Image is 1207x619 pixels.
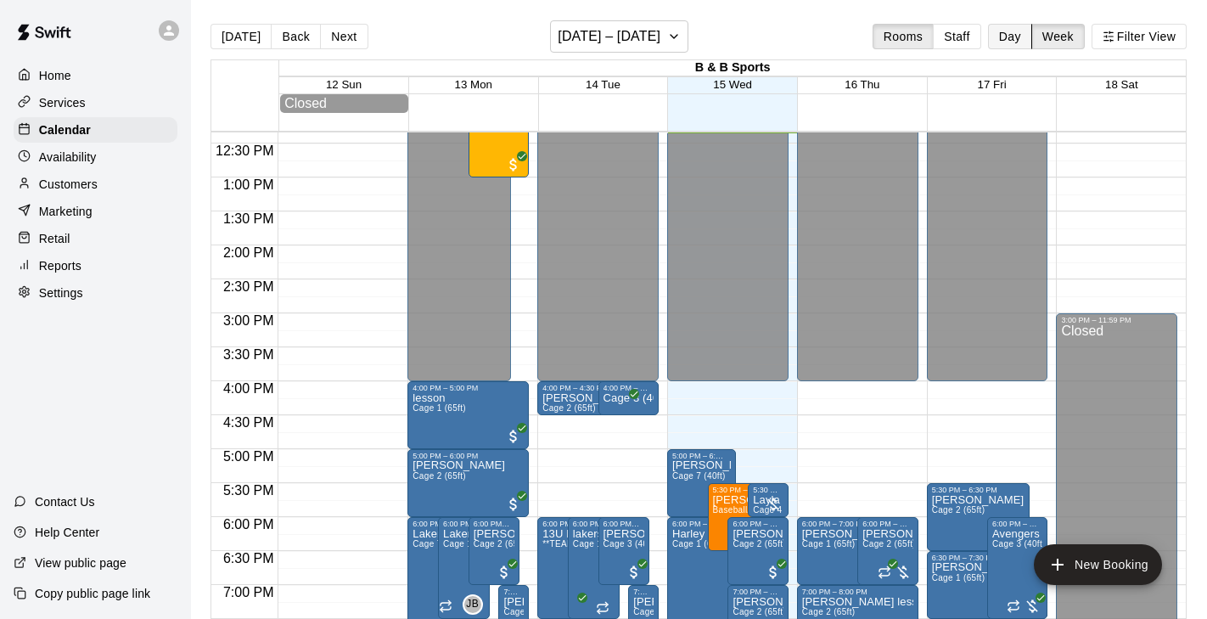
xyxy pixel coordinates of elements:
[463,594,483,615] div: Jason Barnes
[474,520,515,528] div: 6:00 PM – 7:00 PM
[219,177,278,192] span: 1:00 PM
[733,588,783,596] div: 7:00 PM – 8:00 PM
[14,280,177,306] a: Settings
[14,172,177,197] a: Customers
[713,78,752,91] span: 15 Wed
[219,313,278,328] span: 3:00 PM
[802,607,856,616] span: Cage 2 (65ft)
[35,585,150,602] p: Copy public page link
[542,403,596,413] span: Cage 2 (65ft)
[603,384,654,392] div: 4:00 PM – 4:30 PM
[1034,544,1162,585] button: add
[326,78,362,91] button: 12 Sun
[474,539,527,549] span: Cage 2 (65ft)
[443,539,497,549] span: Cage 1 (65ft)
[542,539,784,549] span: **TEAM RENTAL** Cages 5 & 6 Double Cage Rentals (40ft)
[876,564,893,581] span: All customers have paid
[219,585,278,599] span: 7:00 PM
[407,381,529,449] div: 4:00 PM – 5:00 PM: lesson
[14,90,177,115] div: Services
[39,257,81,274] p: Reports
[617,394,634,411] span: All customers have paid
[413,403,466,413] span: Cage 1 (65ft)
[862,520,912,528] div: 6:00 PM – 7:00 PM
[542,520,584,528] div: 6:00 PM – 7:30 PM
[505,156,522,173] span: All customers have paid
[748,483,789,517] div: 5:30 PM – 6:00 PM: Layla lesson
[667,449,736,517] div: 5:00 PM – 6:00 PM: ivan 20$
[469,517,520,585] div: 6:00 PM – 7:00 PM: Kelly -Bleyl
[927,483,1030,551] div: 5:30 PM – 6:30 PM: Kelly lesson $20 due
[219,347,278,362] span: 3:30 PM
[603,539,657,549] span: Cage 3 (40ft)
[598,517,650,585] div: 6:00 PM – 7:00 PM: randy
[271,24,321,49] button: Back
[219,245,278,260] span: 2:00 PM
[733,520,783,528] div: 6:00 PM – 7:00 PM
[802,588,913,596] div: 7:00 PM – 8:00 PM
[14,63,177,88] a: Home
[927,551,1048,619] div: 6:30 PM – 7:30 PM: Victor Ramon
[14,144,177,170] a: Availability
[219,381,278,396] span: 4:00 PM
[35,493,95,510] p: Contact Us
[39,149,97,166] p: Availability
[413,452,524,460] div: 5:00 PM – 6:00 PM
[733,539,786,549] span: Cage 2 (65ft)
[713,505,995,515] span: Baseball/Softball Lessons with [PERSON_NAME] ([PERSON_NAME])
[1105,78,1138,91] button: 18 Sat
[279,60,1186,76] div: B & B Sports
[407,449,529,517] div: 5:00 PM – 6:00 PM: Ivan Lakers
[753,486,783,494] div: 5:30 PM – 6:00 PM
[503,588,524,596] div: 7:00 PM – 8:00 PM
[219,415,278,430] span: 4:30 PM
[219,517,278,532] span: 6:00 PM
[39,284,83,301] p: Settings
[14,226,177,251] a: Retail
[211,24,272,49] button: [DATE]
[443,520,485,528] div: 6:00 PM – 7:30 PM
[802,539,856,549] span: Cage 1 (65ft)
[878,566,891,579] span: Recurring event
[845,78,879,91] button: 16 Thu
[598,381,659,415] div: 4:00 PM – 4:30 PM: Cage 3 (40ft)
[708,483,777,551] div: 5:30 PM – 6:30 PM: Baseball/Softball Lessons with Coach K (Karalyn)
[14,253,177,279] a: Reports
[320,24,368,49] button: Next
[586,78,620,91] button: 14 Tue
[596,601,609,615] span: Recurring event
[857,517,918,585] div: 6:00 PM – 7:00 PM: Kelly lesson $20 due
[672,520,765,528] div: 6:00 PM – 8:00 PM
[505,496,522,513] span: All customers have paid
[469,594,483,615] span: Jason Barnes
[219,551,278,566] span: 6:30 PM
[39,203,93,220] p: Marketing
[932,554,1043,562] div: 6:30 PM – 7:30 PM
[713,486,772,494] div: 5:30 PM – 6:30 PM
[219,279,278,294] span: 2:30 PM
[753,505,806,515] span: Cage 4 (40ft)
[573,520,615,528] div: 6:00 PM – 7:30 PM
[672,452,731,460] div: 5:00 PM – 6:00 PM
[873,24,934,49] button: Rooms
[1024,598,1041,615] span: All customers have paid
[219,211,278,226] span: 1:30 PM
[39,176,98,193] p: Customers
[1031,24,1085,49] button: Week
[603,520,645,528] div: 6:00 PM – 7:00 PM
[1092,24,1187,49] button: Filter View
[35,554,126,571] p: View public page
[932,573,985,582] span: Cage 1 (65ft)
[14,199,177,224] a: Marketing
[455,78,492,91] span: 13 Mon
[413,384,524,392] div: 4:00 PM – 5:00 PM
[932,505,985,515] span: Cage 2 (65ft)
[633,607,687,616] span: Cage 3 (40ft)
[39,230,70,247] p: Retail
